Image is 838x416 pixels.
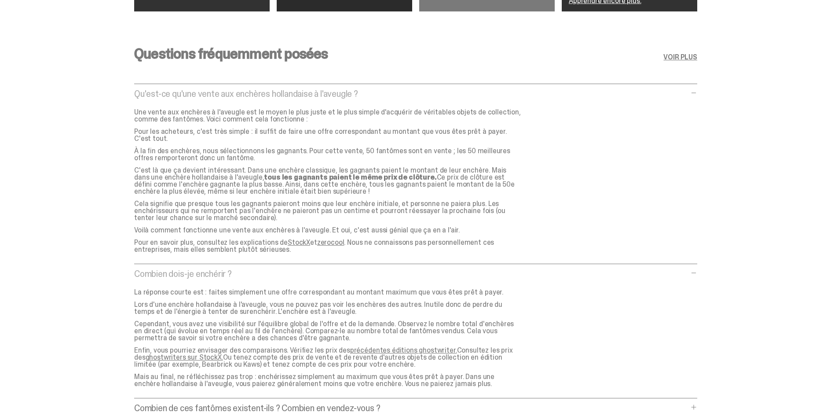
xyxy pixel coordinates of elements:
[134,287,503,297] font: La réponse courte est : faites simplement une offre correspondant au montant maximum que vous ête...
[134,199,505,222] font: Cela signifie que presque tous les gagnants paieront moins que leur enchère initiale, et personne...
[146,353,223,362] a: ghostwriters sur StockX.
[288,238,310,247] a: StockX
[134,44,328,63] font: Questions fréquemment posées
[134,238,288,247] font: Pour en savoir plus, consultez les explications de
[663,54,697,61] a: VOIR PLUS
[134,166,506,182] font: C'est là que ça devient intéressant. Dans une enchère classique, les gagnants paient le montant d...
[350,346,457,355] a: précédentes éditions ghostwriter.
[134,127,507,143] font: Pour les acheteurs, c'est très simple : il suffit de faire une offre correspondant au montant que...
[663,52,697,62] font: VOIR PLUS
[134,225,460,235] font: Voilà comment fonctionne une vente aux enchères à l'aveugle. Et oui, c'est aussi génial que ça en...
[317,238,344,247] a: zerocool
[264,173,436,182] font: tous les gagnants paient le même prix de clôture.
[134,353,502,369] font: Ou tenez compte des prix de vente et de revente d'autres objets de collection en édition limitée ...
[134,346,350,355] font: Enfin, vous pourriez envisager des comparaisons. Vérifiez les prix des
[134,402,380,414] font: Combien de ces fantômes existent-ils ? Combien en vendez-vous ?
[134,88,358,99] font: Qu'est-ce qu'une vente aux enchères hollandaise à l'aveugle ?
[134,346,513,362] font: Consultez les prix des
[134,173,515,196] font: Ce prix de clôture est défini comme l'enchère gagnante la plus basse. Ainsi, dans cette enchère, ...
[134,268,232,280] font: Combien dois-je enchérir ?
[134,372,494,388] font: Mais au final, ne réfléchissez pas trop : enchérissez simplement au maximum que vous êtes prêt à ...
[134,146,510,162] font: À la fin des enchères, nous sélectionnons les gagnants. Pour cette vente, 50 fantômes sont en ven...
[134,238,494,254] font: . Nous ne connaissons pas personnellement ces entreprises, mais elles semblent plutôt sérieuses.
[134,319,514,342] font: Cependant, vous avez une visibilité sur l'équilibre global de l'offre et de la demande. Observez ...
[310,238,317,247] font: et
[134,300,502,316] font: Lors d'une enchère hollandaise à l'aveugle, vous ne pouvez pas voir les enchères des autres. Inut...
[134,107,521,124] font: Une vente aux enchères à l'aveugle est le moyen le plus juste et le plus simple d'acquérir de vér...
